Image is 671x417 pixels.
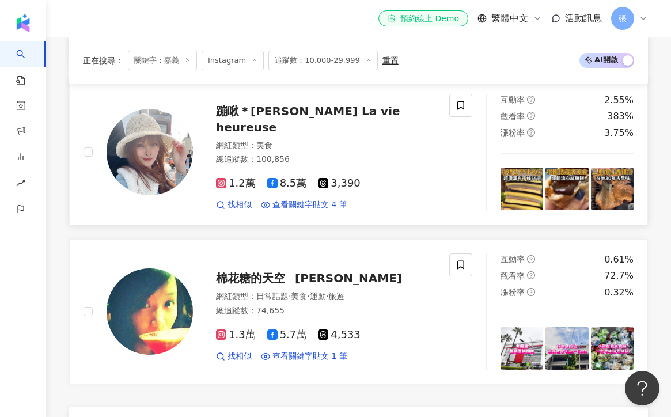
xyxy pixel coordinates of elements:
span: 棉花糖的天空 [216,271,285,285]
div: 0.61% [604,253,634,266]
a: 預約線上 Demo [378,10,468,26]
a: 查看關鍵字貼文 4 筆 [261,199,347,211]
div: 網紅類型 ： [216,291,435,302]
img: post-image [591,168,634,210]
span: question-circle [527,288,535,296]
a: KOL Avatar棉花糖的天空[PERSON_NAME]網紅類型：日常話題·美食·運動·旅遊總追蹤數：74,6551.3萬5.7萬4,533找相似查看關鍵字貼文 1 筆互動率question-... [69,239,648,385]
div: 0.32% [604,286,634,299]
div: 3.75% [604,127,634,139]
span: [PERSON_NAME] [295,271,402,285]
a: KOL Avatar蹦啾＊[PERSON_NAME] La vie heureuse網紅類型：美食總追蹤數：100,8561.2萬8.5萬3,390找相似查看關鍵字貼文 4 筆互動率questi... [69,79,648,225]
span: 運動 [310,291,326,301]
iframe: Help Scout Beacon - Open [625,371,659,405]
a: 找相似 [216,351,252,362]
a: 找相似 [216,199,252,211]
span: 漲粉率 [501,128,525,137]
span: question-circle [527,112,535,120]
img: post-image [591,327,634,370]
span: question-circle [527,96,535,104]
span: rise [16,172,25,198]
span: 觀看率 [501,271,525,280]
span: 1.3萬 [216,329,256,341]
div: 總追蹤數 ： 74,655 [216,305,435,317]
span: 5.7萬 [267,329,307,341]
span: 正在搜尋 ： [83,56,123,65]
span: 查看關鍵字貼文 1 筆 [272,351,347,362]
div: 網紅類型 ： [216,140,453,151]
span: 互動率 [501,95,525,104]
span: question-circle [527,128,535,137]
div: 2.55% [604,94,634,107]
span: 互動率 [501,255,525,264]
span: 追蹤數：10,000-29,999 [268,51,378,70]
img: KOL Avatar [107,268,193,355]
img: logo icon [14,14,32,32]
span: 張 [619,12,627,25]
img: post-image [545,168,588,210]
span: question-circle [527,271,535,279]
span: · [307,291,309,301]
span: 8.5萬 [267,177,307,189]
span: 1.2萬 [216,177,256,189]
span: 日常話題 [256,291,289,301]
div: 總追蹤數 ： 100,856 [216,154,453,165]
img: post-image [501,168,543,210]
div: 預約線上 Demo [388,13,459,24]
img: post-image [501,327,543,370]
div: 383% [607,110,634,123]
span: 蹦啾＊[PERSON_NAME] La vie heureuse [216,104,400,134]
div: 72.7% [604,270,634,282]
span: 3,390 [318,177,361,189]
span: 找相似 [228,199,252,211]
span: 旅遊 [328,291,344,301]
span: 查看關鍵字貼文 4 筆 [272,199,347,211]
div: 重置 [382,56,399,65]
span: 4,533 [318,329,361,341]
a: search [16,41,39,86]
span: question-circle [527,255,535,263]
a: 查看關鍵字貼文 1 筆 [261,351,347,362]
span: 關鍵字：嘉義 [128,51,197,70]
span: 美食 [291,291,307,301]
span: · [289,291,291,301]
span: · [326,291,328,301]
span: Instagram [202,51,264,70]
img: KOL Avatar [107,109,193,195]
span: 美食 [256,141,272,150]
span: 漲粉率 [501,287,525,297]
span: 找相似 [228,351,252,362]
span: 觀看率 [501,112,525,121]
span: 活動訊息 [565,13,602,24]
img: post-image [545,327,588,370]
span: 繁體中文 [491,12,528,25]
